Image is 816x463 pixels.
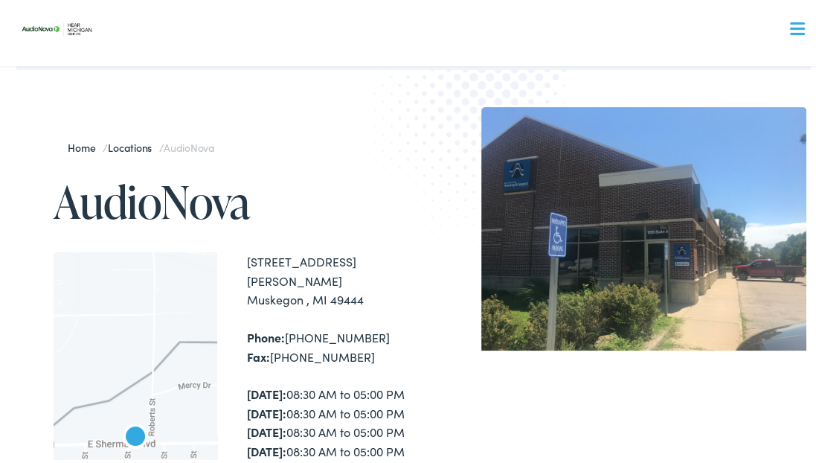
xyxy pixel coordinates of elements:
[247,421,286,437] strong: [DATE]:
[28,60,811,106] a: What We Offer
[247,345,270,362] strong: Fax:
[247,326,285,342] strong: Phone:
[54,174,414,223] h1: AudioNova
[108,137,159,152] a: Locations
[247,440,286,456] strong: [DATE]:
[247,325,414,363] div: [PHONE_NUMBER] [PHONE_NUMBER]
[247,249,414,307] div: [STREET_ADDRESS][PERSON_NAME] Muskegon , MI 49444
[247,383,286,399] strong: [DATE]:
[118,418,153,453] div: AudioNova
[68,137,103,152] a: Home
[68,137,214,152] span: / /
[164,137,214,152] span: AudioNova
[247,402,286,418] strong: [DATE]:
